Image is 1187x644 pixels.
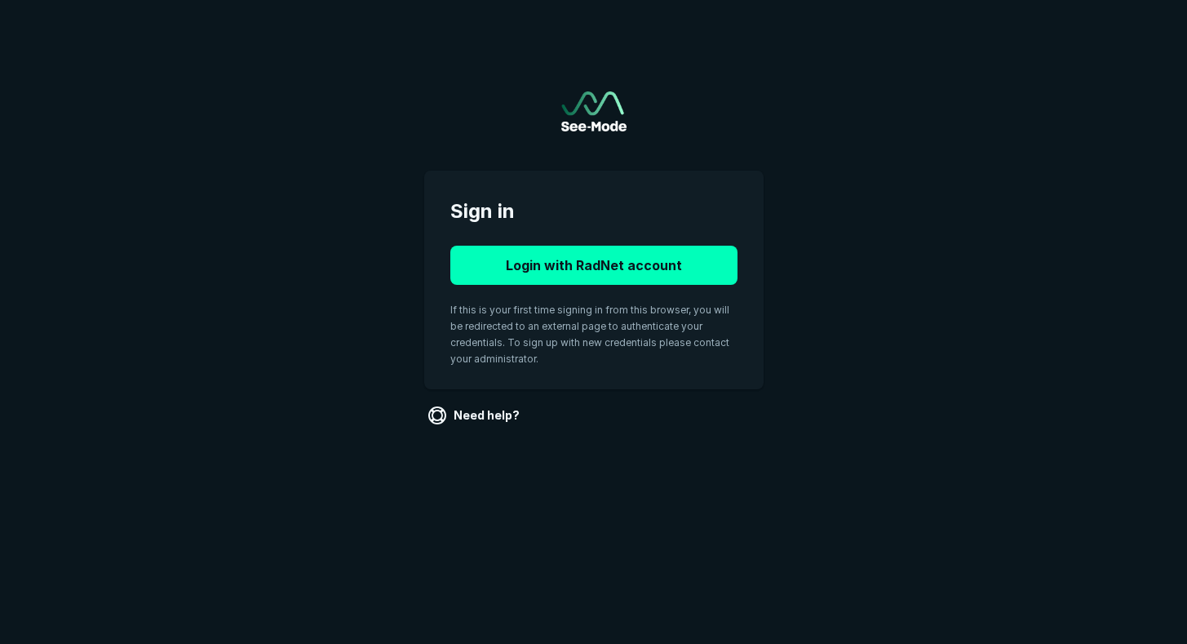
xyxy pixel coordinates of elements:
[561,91,627,131] a: Go to sign in
[450,246,737,285] button: Login with RadNet account
[450,304,729,365] span: If this is your first time signing in from this browser, you will be redirected to an external pa...
[561,91,627,131] img: See-Mode Logo
[424,402,526,429] a: Need help?
[450,197,737,226] span: Sign in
